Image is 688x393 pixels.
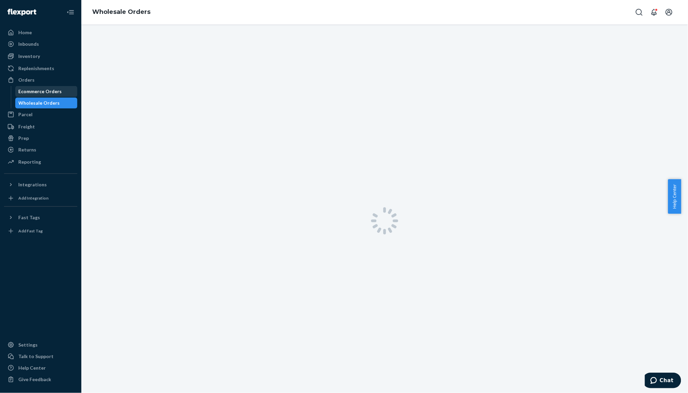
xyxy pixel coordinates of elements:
div: Fast Tags [18,214,40,221]
div: Add Integration [18,195,48,201]
a: Prep [4,133,77,144]
a: Orders [4,75,77,85]
a: Returns [4,144,77,155]
a: Freight [4,121,77,132]
a: Add Integration [4,193,77,204]
a: Wholesale Orders [15,98,78,108]
button: Fast Tags [4,212,77,223]
div: Prep [18,135,29,142]
div: Home [18,29,32,36]
a: Reporting [4,157,77,167]
div: Ecommerce Orders [19,88,62,95]
div: Wholesale Orders [19,100,60,106]
a: Add Fast Tag [4,226,77,236]
div: Freight [18,123,35,130]
div: Talk to Support [18,353,54,360]
a: Parcel [4,109,77,120]
a: Inventory [4,51,77,62]
div: Orders [18,77,35,83]
a: Inbounds [4,39,77,49]
a: Wholesale Orders [92,8,150,16]
ol: breadcrumbs [87,2,156,22]
button: Help Center [668,179,681,214]
a: Replenishments [4,63,77,74]
div: Help Center [18,365,46,371]
a: Home [4,27,77,38]
div: Reporting [18,159,41,165]
div: Integrations [18,181,47,188]
div: Settings [18,342,38,348]
div: Give Feedback [18,376,51,383]
button: Integrations [4,179,77,190]
a: Ecommerce Orders [15,86,78,97]
a: Help Center [4,363,77,373]
button: Open notifications [647,5,661,19]
button: Open Search Box [632,5,646,19]
img: Flexport logo [7,9,36,16]
iframe: Opens a widget where you can chat to one of our agents [645,373,681,390]
div: Inbounds [18,41,39,47]
div: Inventory [18,53,40,60]
button: Talk to Support [4,351,77,362]
button: Open account menu [662,5,676,19]
div: Returns [18,146,36,153]
button: Give Feedback [4,374,77,385]
a: Settings [4,339,77,350]
div: Replenishments [18,65,54,72]
div: Add Fast Tag [18,228,43,234]
div: Parcel [18,111,33,118]
button: Close Navigation [64,5,77,19]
